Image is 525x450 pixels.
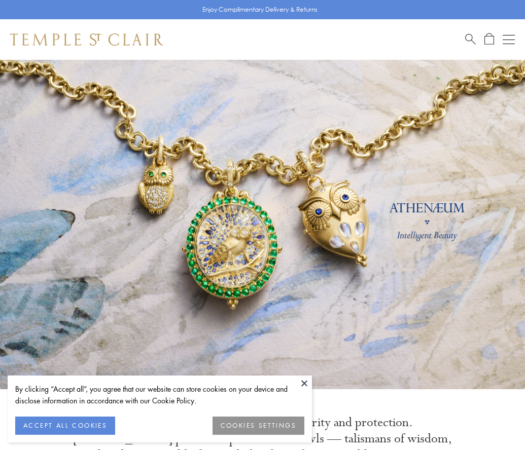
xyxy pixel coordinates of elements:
[202,5,318,15] p: Enjoy Complimentary Delivery & Returns
[503,33,515,46] button: Open navigation
[484,33,494,46] a: Open Shopping Bag
[15,417,115,435] button: ACCEPT ALL COOKIES
[15,383,304,406] div: By clicking “Accept all”, you agree that our website can store cookies on your device and disclos...
[213,417,304,435] button: COOKIES SETTINGS
[10,33,163,46] img: Temple St. Clair
[465,33,476,46] a: Search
